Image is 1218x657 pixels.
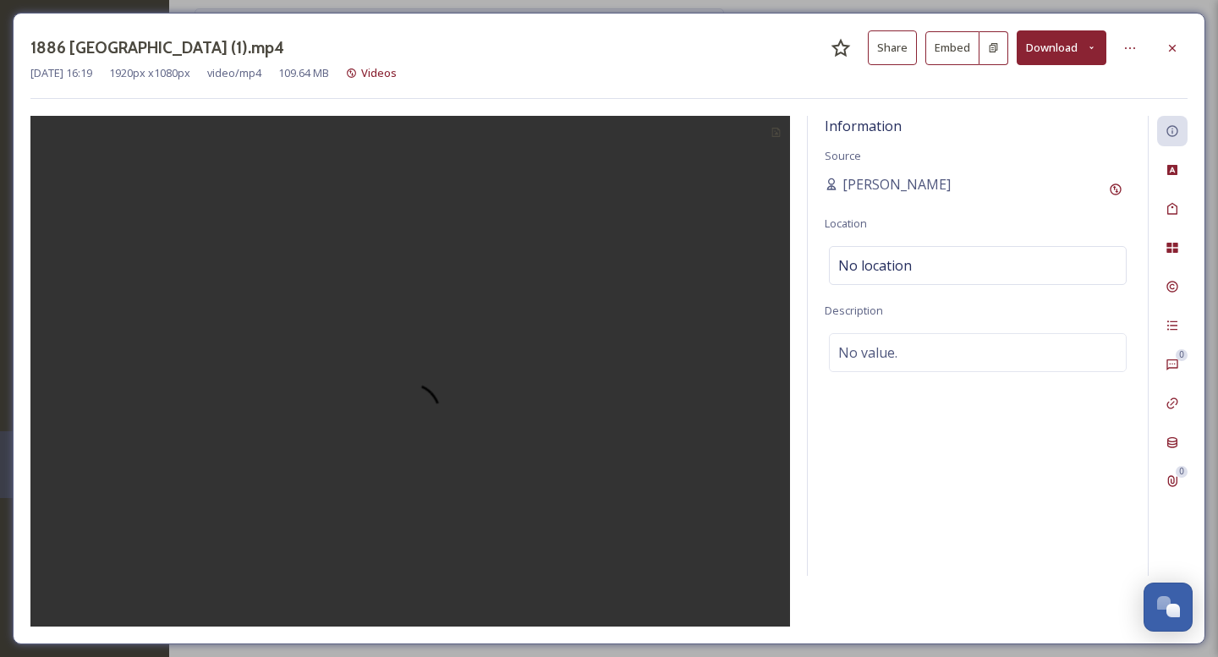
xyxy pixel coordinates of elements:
[925,31,979,65] button: Embed
[207,65,261,81] span: video/mp4
[1176,466,1188,478] div: 0
[1144,583,1193,632] button: Open Chat
[278,65,329,81] span: 109.64 MB
[825,148,861,163] span: Source
[30,65,92,81] span: [DATE] 16:19
[838,342,897,363] span: No value.
[838,255,912,276] span: No location
[109,65,190,81] span: 1920 px x 1080 px
[868,30,917,65] button: Share
[361,65,397,80] span: Videos
[1176,349,1188,361] div: 0
[842,174,951,194] span: [PERSON_NAME]
[825,117,902,135] span: Information
[30,36,284,60] h3: 1886 [GEOGRAPHIC_DATA] (1).mp4
[825,216,867,231] span: Location
[825,303,883,318] span: Description
[1017,30,1106,65] button: Download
